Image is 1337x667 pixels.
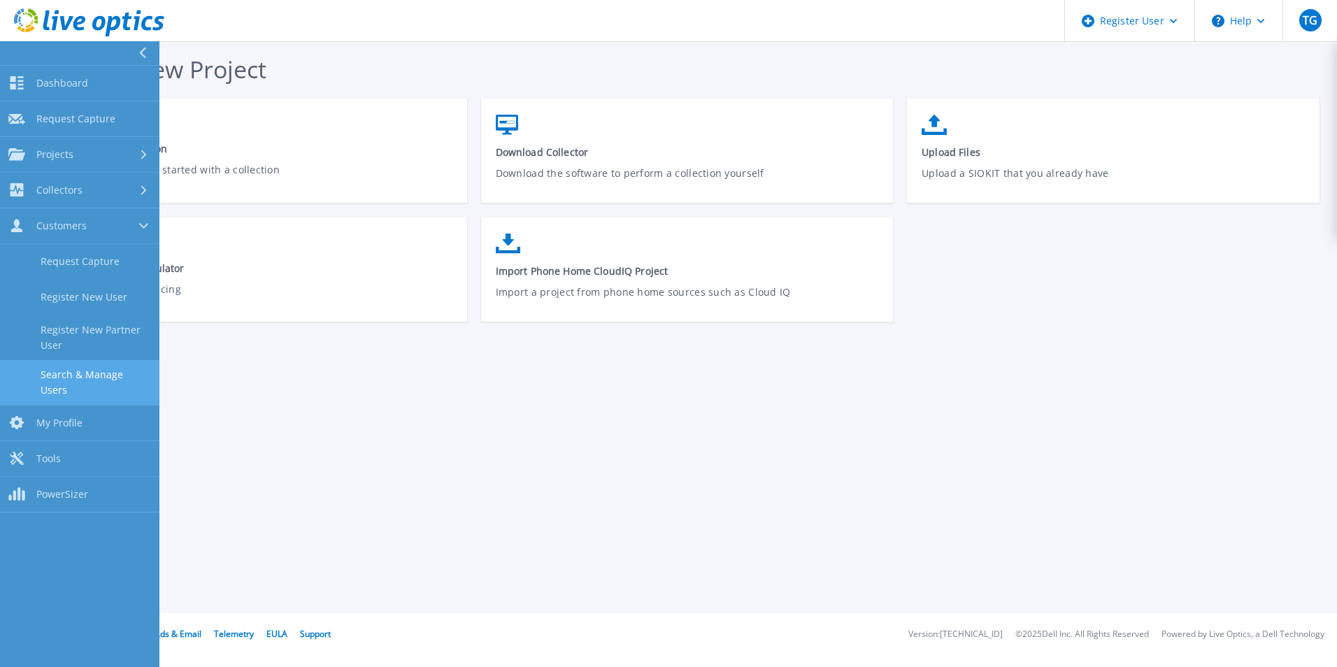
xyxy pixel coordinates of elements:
[36,417,83,429] span: My Profile
[300,628,331,640] a: Support
[496,264,880,278] span: Import Phone Home CloudIQ Project
[69,142,453,155] span: Request a Collection
[1015,630,1149,639] li: © 2025 Dell Inc. All Rights Reserved
[155,628,201,640] a: Ads & Email
[36,220,87,232] span: Customers
[55,53,266,85] span: Start a New Project
[266,628,287,640] a: EULA
[214,628,254,640] a: Telemetry
[1303,15,1317,26] span: TG
[36,148,73,161] span: Projects
[36,113,115,125] span: Request Capture
[69,261,453,275] span: Cloud Pricing Calculator
[55,108,467,204] a: Request a CollectionGet your customer started with a collection
[69,162,453,194] p: Get your customer started with a collection
[908,630,1003,639] li: Version: [TECHNICAL_ID]
[496,166,880,198] p: Download the software to perform a collection yourself
[36,452,61,465] span: Tools
[1161,630,1324,639] li: Powered by Live Optics, a Dell Technology
[907,108,1320,208] a: Upload FilesUpload a SIOKIT that you already have
[496,285,880,317] p: Import a project from phone home sources such as Cloud IQ
[55,227,467,324] a: Cloud Pricing CalculatorCompare Cloud Pricing
[36,77,88,89] span: Dashboard
[36,184,83,196] span: Collectors
[481,108,894,208] a: Download CollectorDownload the software to perform a collection yourself
[36,488,88,501] span: PowerSizer
[922,145,1306,159] span: Upload Files
[922,166,1306,198] p: Upload a SIOKIT that you already have
[69,282,453,314] p: Compare Cloud Pricing
[496,145,880,159] span: Download Collector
